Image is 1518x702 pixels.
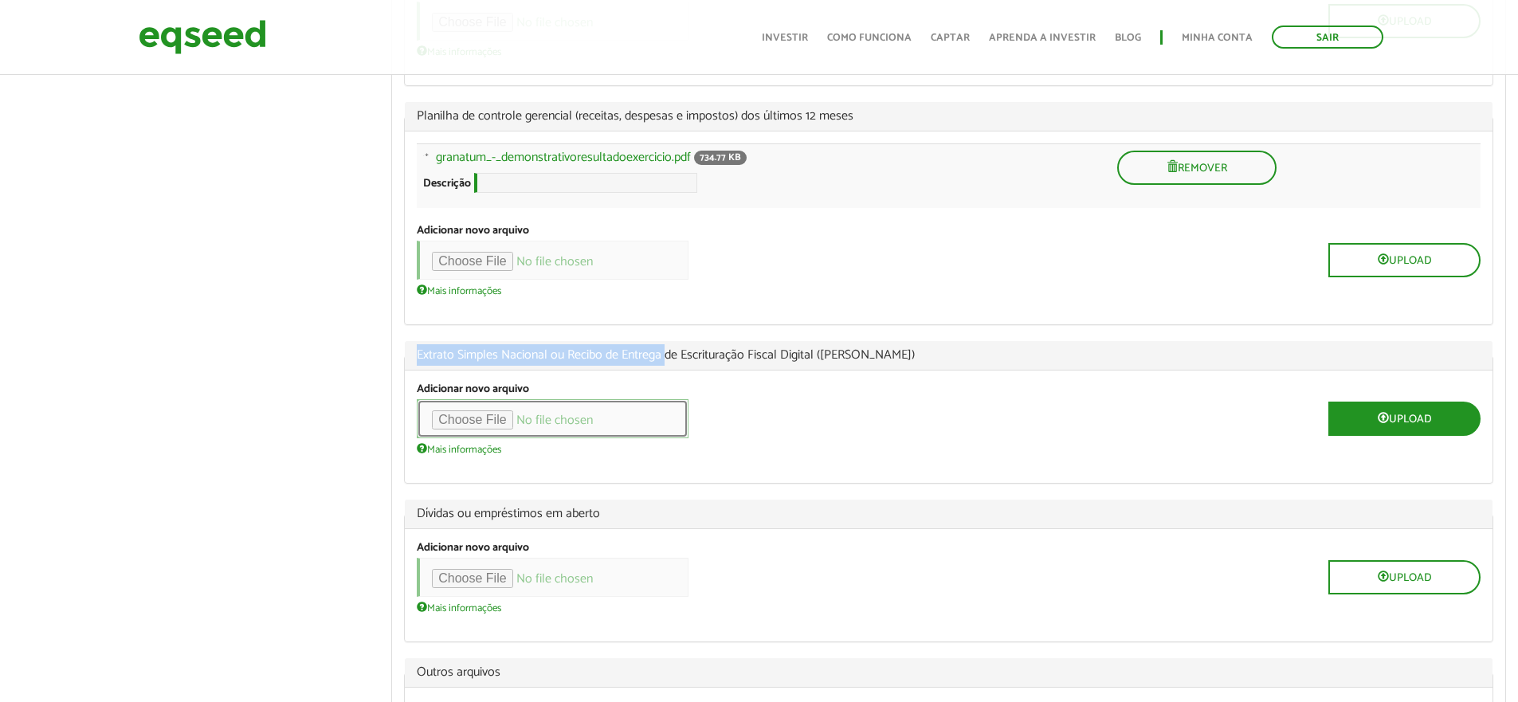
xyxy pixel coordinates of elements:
label: Adicionar novo arquivo [417,384,529,395]
label: Adicionar novo arquivo [417,543,529,554]
a: Captar [931,33,970,43]
a: Mais informações [417,284,501,296]
button: Upload [1328,402,1481,436]
img: EqSeed [139,16,266,58]
label: Descrição [423,178,471,190]
button: Remover [1117,151,1277,185]
span: Dívidas ou empréstimos em aberto [417,508,1481,520]
button: Upload [1328,560,1481,594]
a: Como funciona [827,33,912,43]
a: Blog [1115,33,1141,43]
a: Arraste para reordenar [410,151,436,172]
a: Mais informações [417,601,501,614]
button: Upload [1328,243,1481,277]
span: 734.77 KB [694,151,747,165]
a: Mais informações [417,442,501,455]
label: Adicionar novo arquivo [417,226,529,237]
a: Minha conta [1182,33,1253,43]
span: Extrato Simples Nacional ou Recibo de Entrega de Escrituração Fiscal Digital ([PERSON_NAME]) [417,349,1481,362]
span: Outros arquivos [417,666,1481,679]
span: Planilha de controle gerencial (receitas, despesas e impostos) dos últimos 12 meses [417,110,1481,123]
a: Sair [1272,25,1383,49]
a: Aprenda a investir [989,33,1096,43]
a: Investir [762,33,808,43]
a: granatum_-_demonstrativoresultadoexercicio.pdf [436,151,691,164]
